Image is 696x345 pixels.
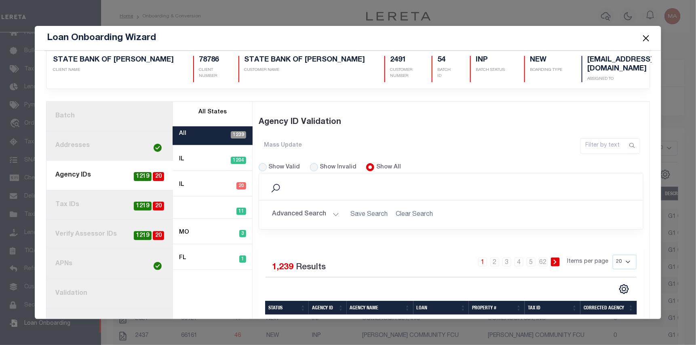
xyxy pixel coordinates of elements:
[179,130,186,138] label: All
[236,208,246,215] span: 11
[530,67,562,73] p: Boarding Type
[259,106,643,138] div: Agency ID Validation
[231,131,246,138] span: 1239
[296,261,326,274] label: Results
[272,207,339,223] button: Advanced Search
[641,33,652,43] button: Close
[581,138,625,153] input: Filter by text
[272,263,293,272] span: 1,239
[231,157,246,164] span: 1204
[502,258,511,266] a: 3
[46,249,173,279] a: APNs
[236,182,246,190] span: 20
[437,56,451,65] h5: 54
[530,56,562,65] h5: NEW
[179,181,184,190] label: IL
[153,172,164,181] span: 20
[525,301,580,315] th: Tax ID: activate to sort column ascending
[198,108,227,117] label: All States
[390,56,412,65] h5: 2491
[153,231,164,241] span: 20
[53,56,174,65] h5: STATE BANK OF [PERSON_NAME]
[490,258,499,266] a: 2
[46,131,173,161] a: Addresses
[469,301,525,315] th: Property #: activate to sort column ascending
[527,258,536,266] a: 5
[153,202,164,211] span: 20
[134,172,152,181] span: 1219
[154,144,162,152] img: check-icon-green.svg
[478,258,487,266] a: 1
[134,202,152,211] span: 1219
[265,301,309,315] th: Status: activate to sort column ascending
[244,67,365,73] p: CUSTOMER NAME
[46,190,173,220] a: Tax IDs201219
[580,301,637,315] th: Corrected Agency: activate to sort column ascending
[587,56,653,73] h5: [EMAIL_ADDRESS][DOMAIN_NAME]
[567,258,609,266] span: Items per page
[199,56,219,65] h5: 78786
[539,258,548,266] a: 62
[239,256,246,263] span: 1
[179,254,186,263] label: FL
[46,102,173,131] a: Batch
[376,163,401,172] label: Show All
[46,220,173,249] a: Verify Assessor IDs201219
[154,262,162,270] img: check-icon-green.svg
[515,258,523,266] a: 4
[47,32,156,44] h5: Loan Onboarding Wizard
[309,301,346,315] th: Agency ID: activate to sort column ascending
[46,161,173,190] a: Agency IDs201219
[179,228,189,237] label: MO
[320,163,356,172] label: Show Invalid
[239,230,246,237] span: 3
[476,56,505,65] h5: INP
[269,163,300,172] label: Show Valid
[347,301,413,315] th: Agency Name: activate to sort column ascending
[134,231,152,241] span: 1219
[390,67,412,79] p: CUSTOMER NUMBER
[179,155,184,164] label: IL
[46,279,173,309] a: Validation
[46,309,173,338] a: Post
[199,67,219,79] p: CLIENT NUMBER
[476,67,505,73] p: BATCH STATUS
[587,76,653,82] p: Assigned To
[53,67,174,73] p: CLIENT NAME
[437,67,451,79] p: BATCH ID
[244,56,365,65] h5: STATE BANK OF [PERSON_NAME]
[413,301,469,315] th: Loan: activate to sort column ascending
